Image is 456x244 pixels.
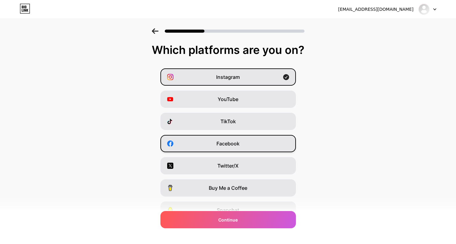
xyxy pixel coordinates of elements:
span: YouTube [218,96,238,103]
span: Continue [218,217,238,223]
span: Twitter/X [217,162,239,169]
span: Snapchat [217,206,239,214]
div: Which platforms are you on? [6,44,450,56]
span: TikTok [220,118,236,125]
span: I have a website [209,229,247,236]
span: Facebook [216,140,240,147]
div: [EMAIL_ADDRESS][DOMAIN_NAME] [338,6,414,13]
span: Instagram [216,73,240,81]
img: Torhild Eide Torgersen [418,3,430,15]
span: Buy Me a Coffee [209,184,247,192]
